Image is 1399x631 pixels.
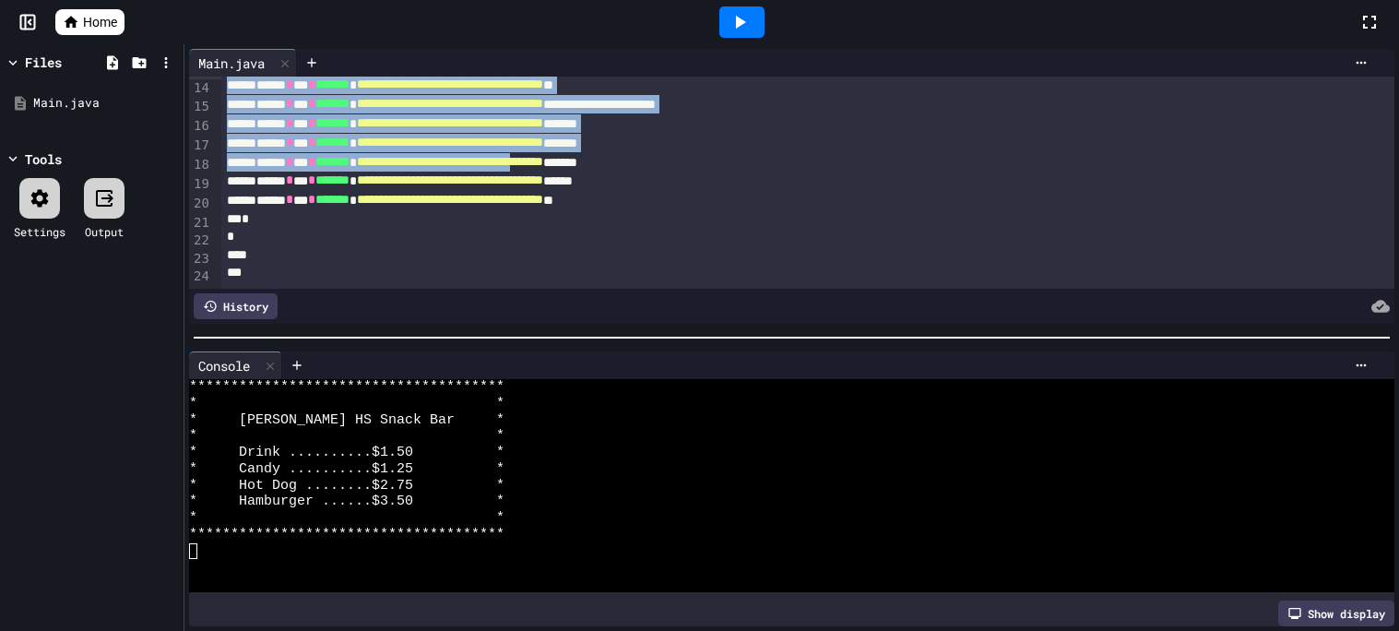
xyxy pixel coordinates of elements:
[55,9,124,35] a: Home
[189,98,212,117] div: 15
[189,156,212,175] div: 18
[189,214,212,232] div: 21
[189,461,504,478] span: * Candy ..........$1.25 *
[189,268,212,286] div: 24
[189,494,504,510] span: * Hamburger ......$3.50 *
[189,232,212,250] div: 22
[189,79,212,99] div: 14
[189,445,504,461] span: * Drink ..........$1.50 *
[1278,601,1394,626] div: Show display
[189,117,212,137] div: 16
[83,13,117,31] span: Home
[189,412,504,429] span: * [PERSON_NAME] HS Snack Bar *
[189,54,274,73] div: Main.java
[25,53,62,72] div: Files
[189,175,212,195] div: 19
[33,94,177,113] div: Main.java
[189,351,282,379] div: Console
[189,250,212,268] div: 23
[189,137,212,156] div: 17
[85,223,124,240] div: Output
[189,478,504,494] span: * Hot Dog ........$2.75 *
[189,195,212,214] div: 20
[189,49,297,77] div: Main.java
[194,293,278,319] div: History
[189,356,259,375] div: Console
[25,149,62,169] div: Tools
[14,223,65,240] div: Settings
